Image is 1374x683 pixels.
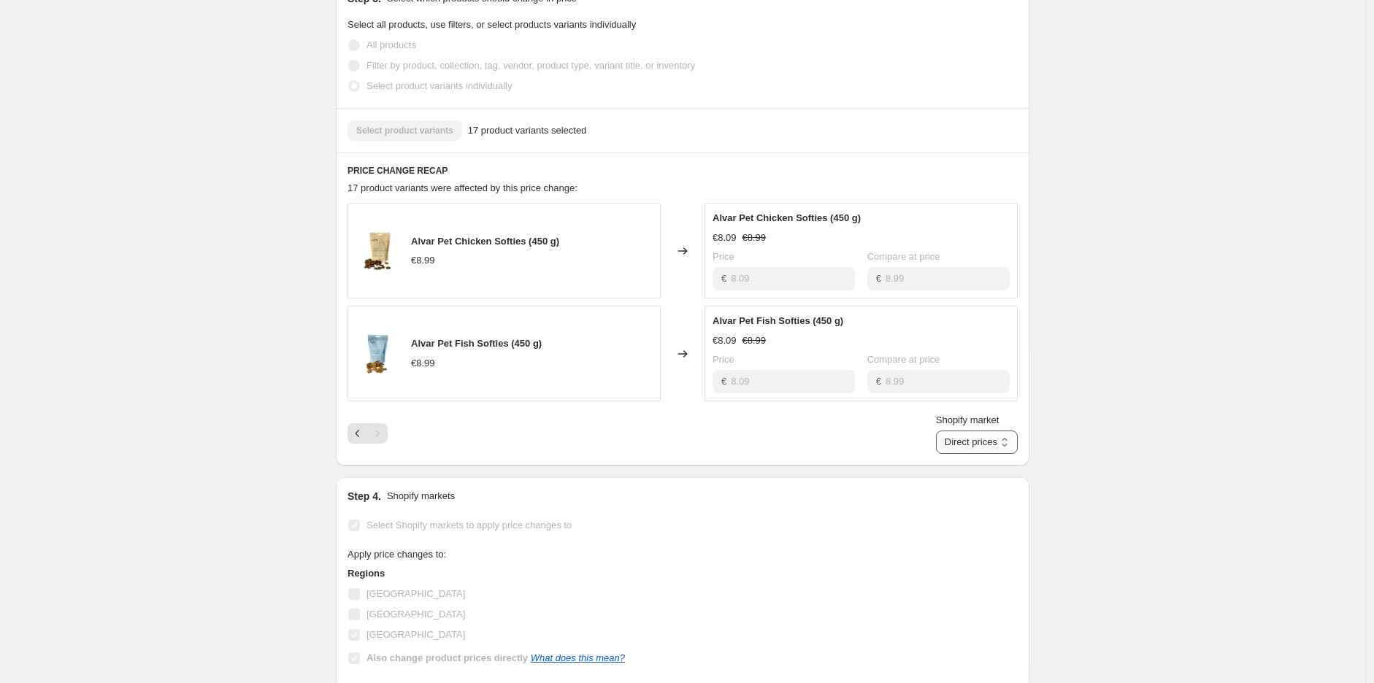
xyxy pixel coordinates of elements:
[721,376,726,387] span: €
[348,165,1018,177] h6: PRICE CHANGE RECAP
[356,332,399,376] img: chicken_softies_square-1_80x.png
[411,338,542,349] span: Alvar Pet Fish Softies (450 g)
[713,212,861,223] span: Alvar Pet Chicken Softies (450 g)
[867,251,940,262] span: Compare at price
[348,182,577,193] span: 17 product variants were affected by this price change:
[356,229,399,273] img: chicken_softies_square_80x.png
[713,315,843,326] span: Alvar Pet Fish Softies (450 g)
[876,376,881,387] span: €
[366,520,572,530] span: Select Shopify markets to apply price changes to
[366,39,416,50] span: All products
[531,652,625,663] a: What does this mean?
[867,354,940,365] span: Compare at price
[366,629,465,640] span: [GEOGRAPHIC_DATA]
[387,489,455,503] p: Shopify markets
[366,80,512,91] span: Select product variants individually
[713,251,734,262] span: Price
[348,566,625,581] h3: Regions
[348,19,636,30] span: Select all products, use filters, or select products variants individually
[742,333,767,348] strike: €8.99
[366,60,695,71] span: Filter by product, collection, tag, vendor, product type, variant title, or inventory
[366,588,465,599] span: [GEOGRAPHIC_DATA]
[713,231,737,245] div: €8.09
[713,354,734,365] span: Price
[713,333,737,348] div: €8.09
[468,123,587,138] span: 17 product variants selected
[721,273,726,284] span: €
[348,549,446,560] span: Apply price changes to:
[348,423,388,444] nav: Pagination
[742,231,767,245] strike: €8.99
[411,253,435,268] div: €8.99
[411,236,559,247] span: Alvar Pet Chicken Softies (450 g)
[366,609,465,620] span: [GEOGRAPHIC_DATA]
[348,423,368,444] button: Previous
[366,652,528,663] b: Also change product prices directly
[876,273,881,284] span: €
[348,489,381,503] h2: Step 4.
[411,356,435,371] div: €8.99
[936,414,999,425] span: Shopify market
